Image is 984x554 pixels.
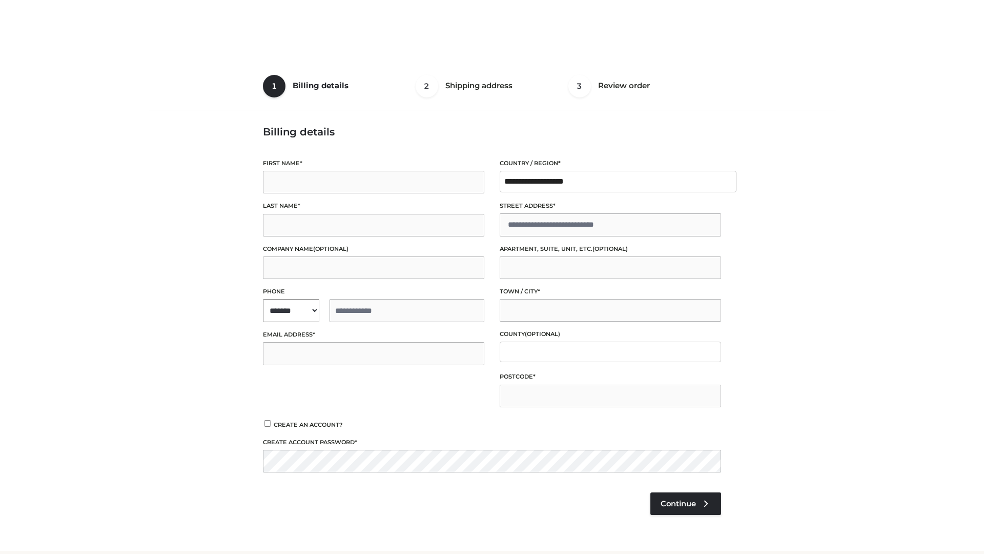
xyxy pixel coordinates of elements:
span: (optional) [525,330,560,338]
label: Apartment, suite, unit, etc. [500,244,721,254]
label: County [500,329,721,339]
label: Country / Region [500,159,721,168]
span: 2 [416,75,438,97]
label: Create account password [263,438,721,447]
label: Last name [263,201,484,211]
input: Create an account? [263,420,272,427]
span: 3 [568,75,591,97]
span: Billing details [293,81,348,90]
span: Continue [661,499,696,508]
label: Street address [500,201,721,211]
span: Review order [598,81,650,90]
label: Company name [263,244,484,254]
span: Shipping address [445,81,512,90]
span: Create an account? [274,421,343,428]
a: Continue [650,492,721,515]
label: Town / City [500,287,721,296]
span: (optional) [592,245,628,252]
span: (optional) [313,245,348,252]
span: 1 [263,75,285,97]
label: First name [263,159,484,168]
h3: Billing details [263,126,721,138]
label: Email address [263,330,484,340]
label: Postcode [500,372,721,382]
label: Phone [263,287,484,296]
